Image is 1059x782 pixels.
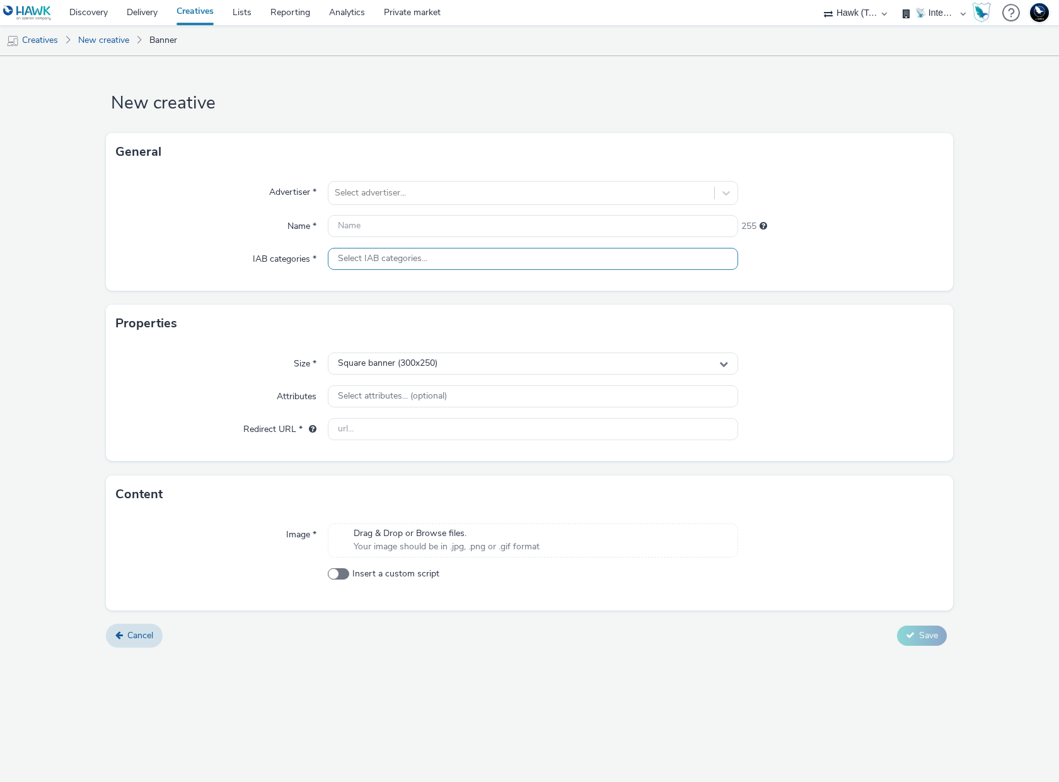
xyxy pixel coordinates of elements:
label: Size * [289,353,321,370]
label: IAB categories * [248,248,321,266]
a: Banner [143,25,183,55]
input: Name [328,215,738,237]
span: Drag & Drop or Browse files. [354,527,540,540]
div: URL will be used as a validation URL with some SSPs and it will be the redirection URL of your cr... [303,423,316,436]
img: undefined Logo [3,5,52,21]
label: Name * [282,215,321,233]
span: Select IAB categories... [338,254,427,264]
h1: New creative [106,91,953,115]
img: Hawk Academy [972,3,991,23]
span: Your image should be in .jpg, .png or .gif format [354,540,540,553]
span: Select attributes... (optional) [338,391,447,402]
label: Redirect URL * [238,418,321,436]
label: Advertiser * [264,181,321,199]
a: Cancel [106,624,163,648]
img: mobile [6,35,19,47]
button: Save [897,626,947,646]
span: Save [919,629,938,641]
label: Attributes [272,385,321,403]
span: Insert a custom script [352,568,439,580]
label: Image * [281,523,321,541]
a: New creative [72,25,136,55]
h3: Content [115,485,163,504]
span: Cancel [127,629,153,641]
span: Square banner (300x250) [338,358,437,369]
div: Maximum 255 characters [760,220,767,233]
img: Support Hawk [1030,3,1049,22]
h3: Properties [115,314,177,333]
input: url... [328,418,738,440]
h3: General [115,143,161,161]
span: 255 [741,220,756,233]
a: Hawk Academy [972,3,996,23]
